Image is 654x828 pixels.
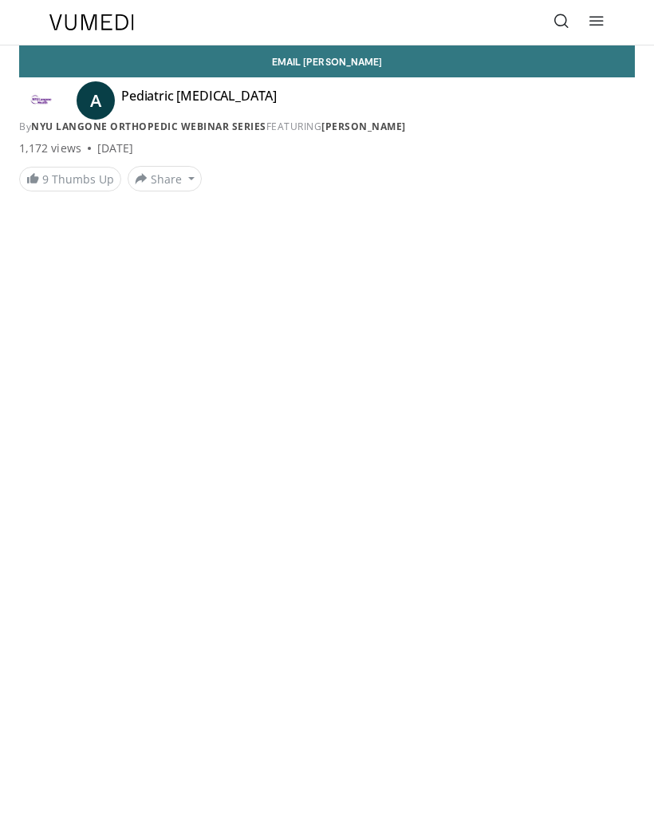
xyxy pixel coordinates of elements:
div: By FEATURING [19,120,635,134]
span: 1,172 views [19,140,81,156]
a: [PERSON_NAME] [321,120,406,133]
div: [DATE] [97,140,133,156]
img: VuMedi Logo [49,14,134,30]
a: NYU Langone Orthopedic Webinar Series [31,120,266,133]
a: 9 Thumbs Up [19,167,121,191]
button: Share [128,166,202,191]
img: NYU Langone Orthopedic Webinar Series [19,88,64,113]
a: A [77,81,115,120]
span: 9 [42,172,49,187]
h4: Pediatric [MEDICAL_DATA] [121,88,277,113]
a: Email [PERSON_NAME] [19,45,635,77]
